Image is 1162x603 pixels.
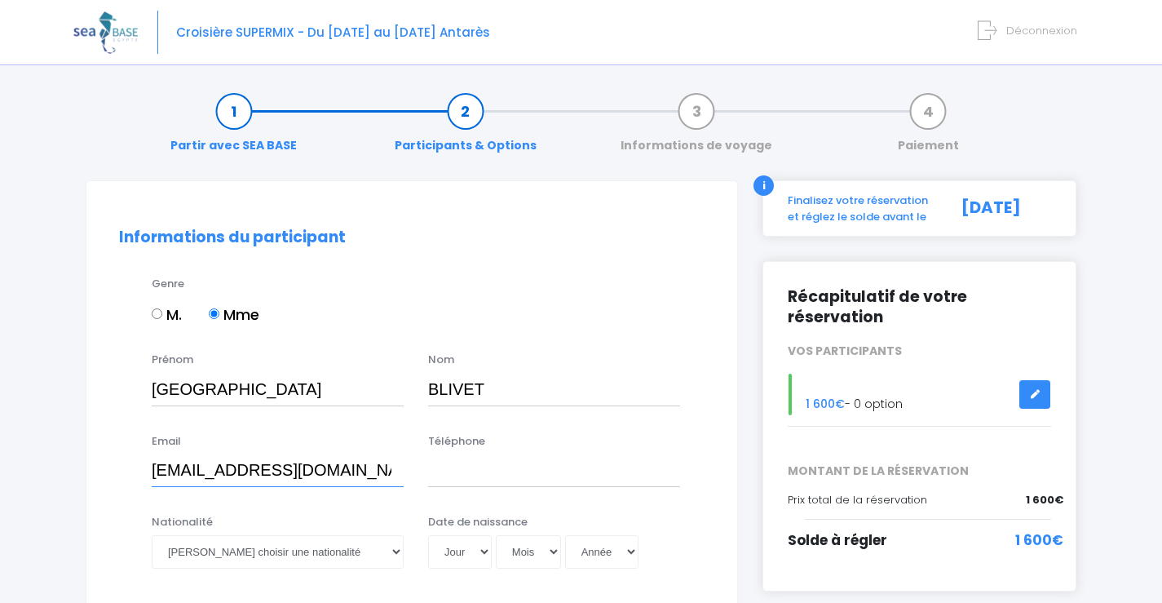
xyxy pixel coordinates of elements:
[753,175,774,196] div: i
[775,374,1063,415] div: - 0 option
[209,308,219,319] input: Mme
[890,103,967,154] a: Paiement
[775,343,1063,360] div: VOS PARTICIPANTS
[162,103,305,154] a: Partir avec SEA BASE
[119,228,705,247] h2: Informations du participant
[152,304,182,326] label: M.
[1015,530,1063,552] span: 1 600€
[788,492,927,508] span: Prix total de la réservation
[152,433,181,450] label: Email
[788,530,887,550] span: Solde à régler
[1006,23,1077,38] span: Déconnexion
[387,103,545,154] a: Participants & Options
[428,433,485,450] label: Téléphone
[152,308,162,319] input: M.
[775,463,1063,480] span: MONTANT DE LA RÉSERVATION
[1026,492,1063,508] span: 1 600€
[428,352,454,368] label: Nom
[775,193,943,224] div: Finalisez votre réservation et réglez le solde avant le
[209,304,259,326] label: Mme
[152,276,184,292] label: Genre
[788,286,1051,327] h2: Récapitulatif de votre réservation
[152,352,193,368] label: Prénom
[152,514,213,530] label: Nationalité
[428,514,528,530] label: Date de naissance
[176,24,490,41] span: Croisière SUPERMIX - Du [DATE] au [DATE] Antarès
[943,193,1063,224] div: [DATE]
[806,396,845,412] span: 1 600€
[612,103,780,154] a: Informations de voyage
